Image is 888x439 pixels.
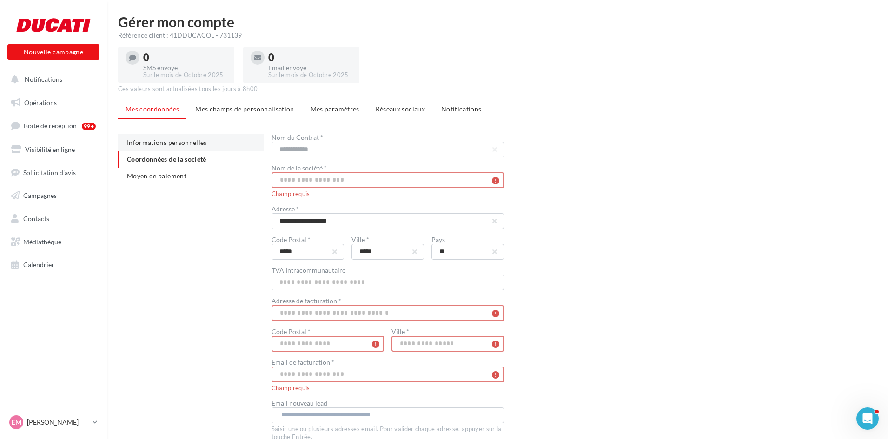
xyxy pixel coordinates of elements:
[268,52,352,63] div: 0
[272,188,504,198] div: Champ requis
[24,98,57,106] span: Opérations
[856,407,879,430] iframe: Intercom live chat
[6,209,101,229] a: Contacts
[441,105,482,113] span: Notifications
[376,105,425,113] span: Réseaux sociaux
[7,44,99,60] button: Nouvelle campagne
[6,93,101,112] a: Opérations
[12,418,21,427] span: EM
[391,328,504,335] div: Ville *
[272,236,344,243] div: Code Postal *
[268,65,352,71] div: Email envoyé
[127,138,207,146] span: Informations personnelles
[6,255,101,275] a: Calendrier
[6,186,101,205] a: Campagnes
[268,71,352,79] div: Sur le mois de Octobre 2025
[6,232,101,252] a: Médiathèque
[272,267,504,274] div: TVA Intracommunautaire
[23,238,61,246] span: Médiathèque
[7,413,99,431] a: EM [PERSON_NAME]
[127,172,186,180] span: Moyen de paiement
[143,52,227,63] div: 0
[23,191,57,199] span: Campagnes
[6,70,98,89] button: Notifications
[118,85,877,93] div: Ces valeurs sont actualisées tous les jours à 8h00
[27,418,89,427] p: [PERSON_NAME]
[272,359,504,366] div: Email de facturation *
[118,15,877,29] h1: Gérer mon compte
[6,163,101,183] a: Sollicitation d'avis
[272,382,504,393] div: Champ requis
[23,215,49,223] span: Contacts
[82,123,96,130] div: 99+
[25,145,75,153] span: Visibilité en ligne
[23,261,54,269] span: Calendrier
[272,298,504,304] div: Adresse de facturation *
[272,134,504,141] div: Nom du Contrat *
[272,328,384,335] div: Code Postal *
[272,165,504,171] div: Nom de la société *
[6,116,101,136] a: Boîte de réception99+
[195,105,294,113] span: Mes champs de personnalisation
[23,168,76,176] span: Sollicitation d'avis
[24,122,77,130] span: Boîte de réception
[6,140,101,159] a: Visibilité en ligne
[272,206,504,212] div: Adresse *
[431,236,504,243] div: Pays
[351,236,424,243] div: Ville *
[143,71,227,79] div: Sur le mois de Octobre 2025
[25,75,62,83] span: Notifications
[311,105,359,113] span: Mes paramètres
[118,31,877,40] div: Référence client : 41DDUCACOL - 731139
[272,400,504,406] div: Email nouveau lead
[143,65,227,71] div: SMS envoyé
